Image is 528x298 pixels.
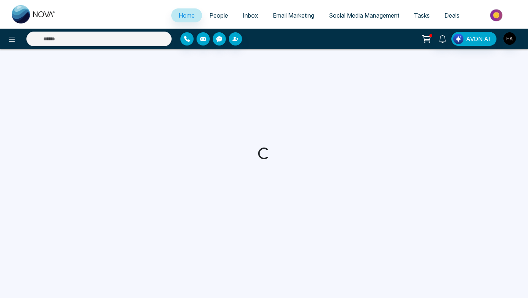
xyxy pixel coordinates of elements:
[235,8,265,22] a: Inbox
[243,12,258,19] span: Inbox
[466,34,490,43] span: AVON AI
[209,12,228,19] span: People
[407,8,437,22] a: Tasks
[179,12,195,19] span: Home
[171,8,202,22] a: Home
[329,12,399,19] span: Social Media Management
[453,34,463,44] img: Lead Flow
[451,32,496,46] button: AVON AI
[470,7,524,23] img: Market-place.gif
[437,8,467,22] a: Deals
[265,8,322,22] a: Email Marketing
[202,8,235,22] a: People
[503,32,516,45] img: User Avatar
[444,12,459,19] span: Deals
[12,5,56,23] img: Nova CRM Logo
[414,12,430,19] span: Tasks
[322,8,407,22] a: Social Media Management
[273,12,314,19] span: Email Marketing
